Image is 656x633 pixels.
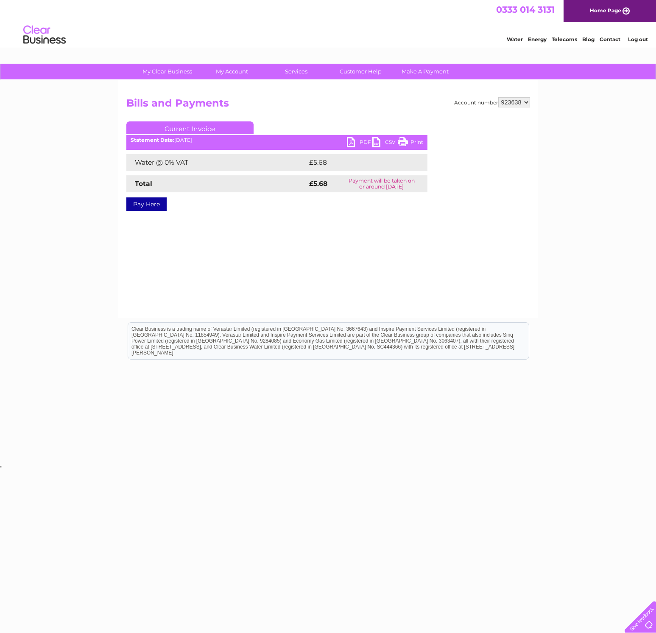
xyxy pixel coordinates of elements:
[23,22,66,48] img: logo.png
[128,5,529,41] div: Clear Business is a trading name of Verastar Limited (registered in [GEOGRAPHIC_DATA] No. 3667643...
[261,64,331,79] a: Services
[507,36,523,42] a: Water
[126,154,307,171] td: Water @ 0% VAT
[347,137,372,149] a: PDF
[309,180,327,188] strong: £5.68
[454,97,530,107] div: Account number
[126,197,167,211] a: Pay Here
[135,180,152,188] strong: Total
[126,121,254,134] a: Current Invoice
[132,64,202,79] a: My Clear Business
[326,64,396,79] a: Customer Help
[528,36,547,42] a: Energy
[552,36,577,42] a: Telecoms
[582,36,595,42] a: Blog
[372,137,398,149] a: CSV
[628,36,648,42] a: Log out
[496,4,555,15] a: 0333 014 3131
[131,137,174,143] b: Statement Date:
[398,137,423,149] a: Print
[600,36,620,42] a: Contact
[126,137,427,143] div: [DATE]
[197,64,267,79] a: My Account
[336,175,427,192] td: Payment will be taken on or around [DATE]
[126,97,530,113] h2: Bills and Payments
[307,154,408,171] td: £5.68
[390,64,460,79] a: Make A Payment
